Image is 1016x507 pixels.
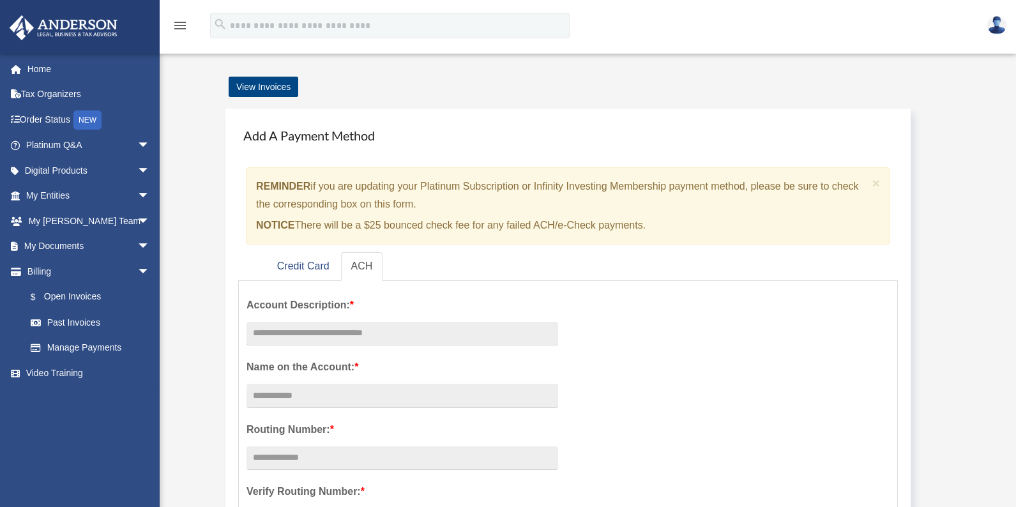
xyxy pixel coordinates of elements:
[238,121,898,149] h4: Add A Payment Method
[172,18,188,33] i: menu
[18,335,163,361] a: Manage Payments
[9,360,169,386] a: Video Training
[256,216,867,234] p: There will be a $25 bounced check fee for any failed ACH/e-Check payments.
[9,82,169,107] a: Tax Organizers
[137,183,163,209] span: arrow_drop_down
[38,289,44,305] span: $
[341,252,383,281] a: ACH
[246,483,558,501] label: Verify Routing Number:
[137,259,163,285] span: arrow_drop_down
[9,107,169,133] a: Order StatusNEW
[18,310,169,335] a: Past Invoices
[172,22,188,33] a: menu
[9,56,169,82] a: Home
[137,234,163,260] span: arrow_drop_down
[987,16,1006,34] img: User Pic
[246,167,890,245] div: if you are updating your Platinum Subscription or Infinity Investing Membership payment method, p...
[246,358,558,376] label: Name on the Account:
[213,17,227,31] i: search
[137,158,163,184] span: arrow_drop_down
[6,15,121,40] img: Anderson Advisors Platinum Portal
[73,110,102,130] div: NEW
[9,208,169,234] a: My [PERSON_NAME] Teamarrow_drop_down
[229,77,298,97] a: View Invoices
[9,133,169,158] a: Platinum Q&Aarrow_drop_down
[9,259,169,284] a: Billingarrow_drop_down
[246,421,558,439] label: Routing Number:
[267,252,340,281] a: Credit Card
[18,284,169,310] a: $Open Invoices
[9,158,169,183] a: Digital Productsarrow_drop_down
[872,176,881,190] button: Close
[9,234,169,259] a: My Documentsarrow_drop_down
[137,208,163,234] span: arrow_drop_down
[872,176,881,190] span: ×
[9,183,169,209] a: My Entitiesarrow_drop_down
[256,181,310,192] strong: REMINDER
[246,296,558,314] label: Account Description:
[256,220,294,231] strong: NOTICE
[137,133,163,159] span: arrow_drop_down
